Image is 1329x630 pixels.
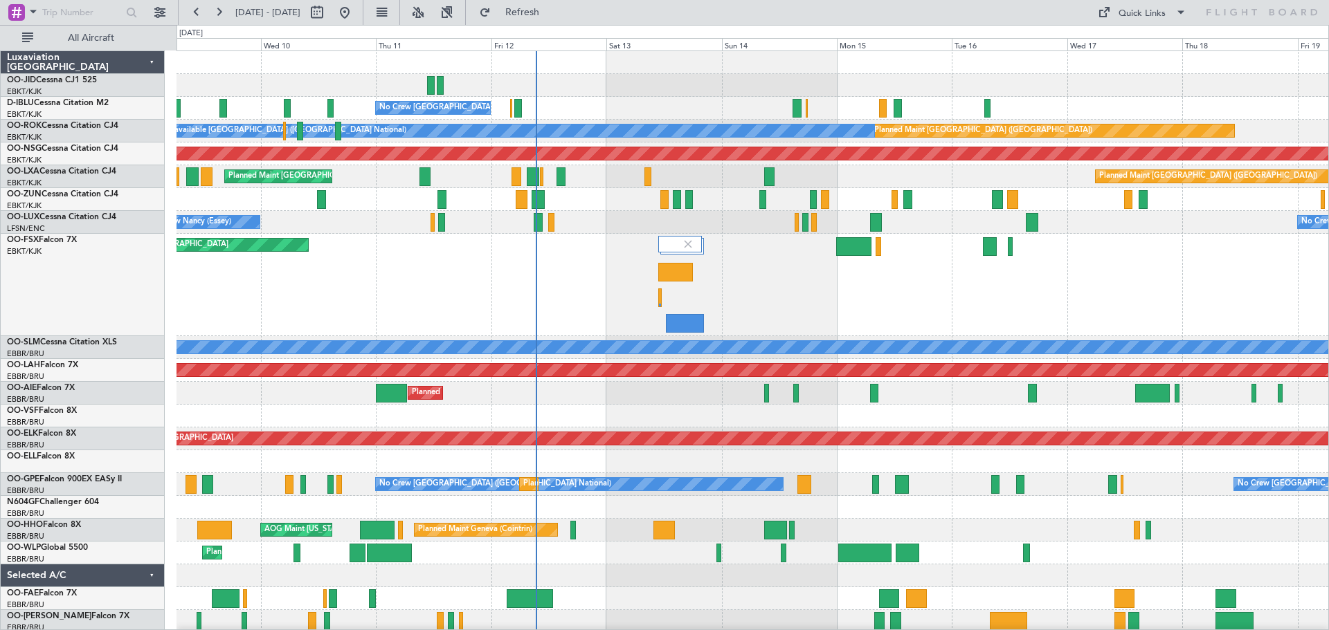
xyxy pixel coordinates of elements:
[523,474,774,494] div: Planned Maint [GEOGRAPHIC_DATA] ([GEOGRAPHIC_DATA] National)
[7,201,42,211] a: EBKT/KJK
[952,38,1067,50] div: Tue 16
[7,109,42,120] a: EBKT/KJK
[7,589,39,597] span: OO-FAE
[1091,1,1193,24] button: Quick Links
[7,213,116,221] a: OO-LUXCessna Citation CJ4
[15,27,150,49] button: All Aircraft
[7,122,42,130] span: OO-ROK
[491,38,606,50] div: Fri 12
[228,166,479,187] div: Planned Maint [GEOGRAPHIC_DATA] ([GEOGRAPHIC_DATA] National)
[7,145,118,153] a: OO-NSGCessna Citation CJ4
[7,531,44,541] a: EBBR/BRU
[7,167,116,176] a: OO-LXACessna Citation CJ4
[379,474,611,494] div: No Crew [GEOGRAPHIC_DATA] ([GEOGRAPHIC_DATA] National)
[1099,166,1317,187] div: Planned Maint [GEOGRAPHIC_DATA] ([GEOGRAPHIC_DATA])
[7,498,39,506] span: N604GF
[145,38,260,50] div: Tue 9
[7,99,109,107] a: D-IBLUCessna Citation M2
[722,38,837,50] div: Sun 14
[7,99,34,107] span: D-IBLU
[7,612,91,620] span: OO-[PERSON_NAME]
[206,542,278,563] div: Planned Maint Liege
[7,338,40,346] span: OO-SLM
[261,38,376,50] div: Wed 10
[7,521,81,529] a: OO-HHOFalcon 8X
[7,349,44,359] a: EBBR/BRU
[837,38,952,50] div: Mon 15
[7,452,37,461] span: OO-ELL
[7,600,44,610] a: EBBR/BRU
[7,361,40,369] span: OO-LAH
[7,394,44,405] a: EBBR/BRU
[7,429,76,438] a: OO-ELKFalcon 8X
[7,167,39,176] span: OO-LXA
[36,33,146,43] span: All Aircraft
[7,384,75,392] a: OO-AIEFalcon 7X
[7,498,99,506] a: N604GFChallenger 604
[7,452,75,461] a: OO-ELLFalcon 8X
[7,589,77,597] a: OO-FAEFalcon 7X
[149,120,406,141] div: A/C Unavailable [GEOGRAPHIC_DATA] ([GEOGRAPHIC_DATA] National)
[7,178,42,188] a: EBKT/KJK
[1067,38,1182,50] div: Wed 17
[7,475,39,483] span: OO-GPE
[42,2,122,23] input: Trip Number
[7,122,118,130] a: OO-ROKCessna Citation CJ4
[235,6,300,19] span: [DATE] - [DATE]
[682,238,694,250] img: gray-close.svg
[264,519,432,540] div: AOG Maint [US_STATE] ([GEOGRAPHIC_DATA])
[418,519,532,540] div: Planned Maint Geneva (Cointrin)
[1119,7,1166,21] div: Quick Links
[7,544,41,552] span: OO-WLP
[7,361,78,369] a: OO-LAHFalcon 7X
[7,407,77,415] a: OO-VSFFalcon 8X
[7,371,44,382] a: EBBR/BRU
[7,384,37,392] span: OO-AIE
[7,236,77,244] a: OO-FSXFalcon 7X
[376,38,491,50] div: Thu 11
[7,429,38,438] span: OO-ELK
[7,407,39,415] span: OO-VSF
[7,76,97,84] a: OO-JIDCessna CJ1 525
[7,246,42,257] a: EBKT/KJK
[7,132,42,142] a: EBKT/KJK
[7,417,44,427] a: EBBR/BRU
[606,38,721,50] div: Sat 13
[7,521,43,529] span: OO-HHO
[7,338,117,346] a: OO-SLMCessna Citation XLS
[874,120,1092,141] div: Planned Maint [GEOGRAPHIC_DATA] ([GEOGRAPHIC_DATA])
[7,213,39,221] span: OO-LUX
[7,236,39,244] span: OO-FSX
[179,28,203,39] div: [DATE]
[473,1,556,24] button: Refresh
[494,8,552,17] span: Refresh
[7,508,44,519] a: EBBR/BRU
[7,612,129,620] a: OO-[PERSON_NAME]Falcon 7X
[7,544,88,552] a: OO-WLPGlobal 5500
[7,554,44,564] a: EBBR/BRU
[7,440,44,450] a: EBBR/BRU
[149,212,231,232] div: No Crew Nancy (Essey)
[7,475,122,483] a: OO-GPEFalcon 900EX EASy II
[7,223,45,234] a: LFSN/ENC
[7,76,36,84] span: OO-JID
[7,485,44,496] a: EBBR/BRU
[7,155,42,165] a: EBKT/KJK
[379,98,611,118] div: No Crew [GEOGRAPHIC_DATA] ([GEOGRAPHIC_DATA] National)
[7,190,42,198] span: OO-ZUN
[7,190,118,198] a: OO-ZUNCessna Citation CJ4
[1182,38,1297,50] div: Thu 18
[7,145,42,153] span: OO-NSG
[7,86,42,97] a: EBKT/KJK
[412,382,630,403] div: Planned Maint [GEOGRAPHIC_DATA] ([GEOGRAPHIC_DATA])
